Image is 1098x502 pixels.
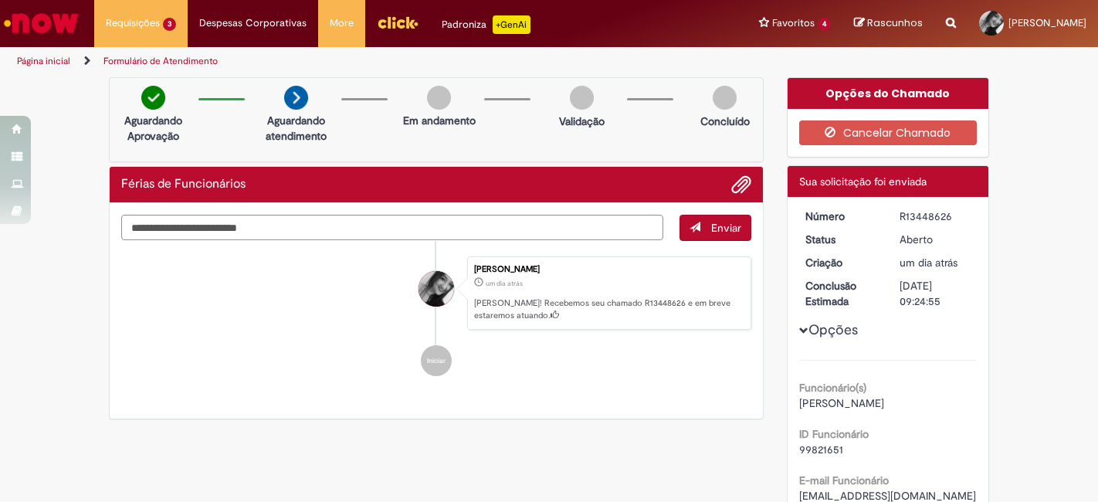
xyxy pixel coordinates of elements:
[799,443,843,456] span: 99821651
[474,297,743,321] p: [PERSON_NAME]! Recebemos seu chamado R13448626 e em breve estaremos atuando.
[106,15,160,31] span: Requisições
[854,16,923,31] a: Rascunhos
[900,232,971,247] div: Aberto
[163,18,176,31] span: 3
[403,113,476,128] p: Em andamento
[121,215,663,240] textarea: Digite sua mensagem aqui...
[570,86,594,110] img: img-circle-grey.png
[900,255,971,270] div: 26/08/2025 14:24:50
[867,15,923,30] span: Rascunhos
[794,278,889,309] dt: Conclusão Estimada
[788,78,989,109] div: Opções do Chamado
[2,8,81,39] img: ServiceNow
[711,221,741,235] span: Enviar
[799,381,866,395] b: Funcionário(s)
[900,209,971,224] div: R13448626
[442,15,530,34] div: Padroniza
[731,175,751,195] button: Adicionar anexos
[121,178,246,192] h2: Férias de Funcionários Histórico de tíquete
[141,86,165,110] img: check-circle-green.png
[799,427,869,441] b: ID Funcionário
[1008,16,1086,29] span: [PERSON_NAME]
[199,15,307,31] span: Despesas Corporativas
[900,278,971,309] div: [DATE] 09:24:55
[330,15,354,31] span: More
[103,55,218,67] a: Formulário de Atendimento
[12,47,720,76] ul: Trilhas de página
[116,113,191,144] p: Aguardando Aprovação
[799,120,978,145] button: Cancelar Chamado
[794,232,889,247] dt: Status
[818,18,831,31] span: 4
[700,114,750,129] p: Concluído
[121,256,751,331] li: Gabriela Raquel Fonseca
[427,86,451,110] img: img-circle-grey.png
[799,473,889,487] b: E-mail Funcionário
[377,11,419,34] img: click_logo_yellow_360x200.png
[17,55,70,67] a: Página inicial
[559,114,605,129] p: Validação
[713,86,737,110] img: img-circle-grey.png
[474,265,743,274] div: [PERSON_NAME]
[419,271,454,307] div: Gabriela Raquel Fonseca
[284,86,308,110] img: arrow-next.png
[794,255,889,270] dt: Criação
[259,113,334,144] p: Aguardando atendimento
[900,256,957,270] time: 26/08/2025 14:24:50
[799,175,927,188] span: Sua solicitação foi enviada
[900,256,957,270] span: um dia atrás
[121,241,751,392] ul: Histórico de tíquete
[799,396,884,410] span: [PERSON_NAME]
[794,209,889,224] dt: Número
[493,15,530,34] p: +GenAi
[486,279,523,288] time: 26/08/2025 14:24:50
[486,279,523,288] span: um dia atrás
[679,215,751,241] button: Enviar
[772,15,815,31] span: Favoritos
